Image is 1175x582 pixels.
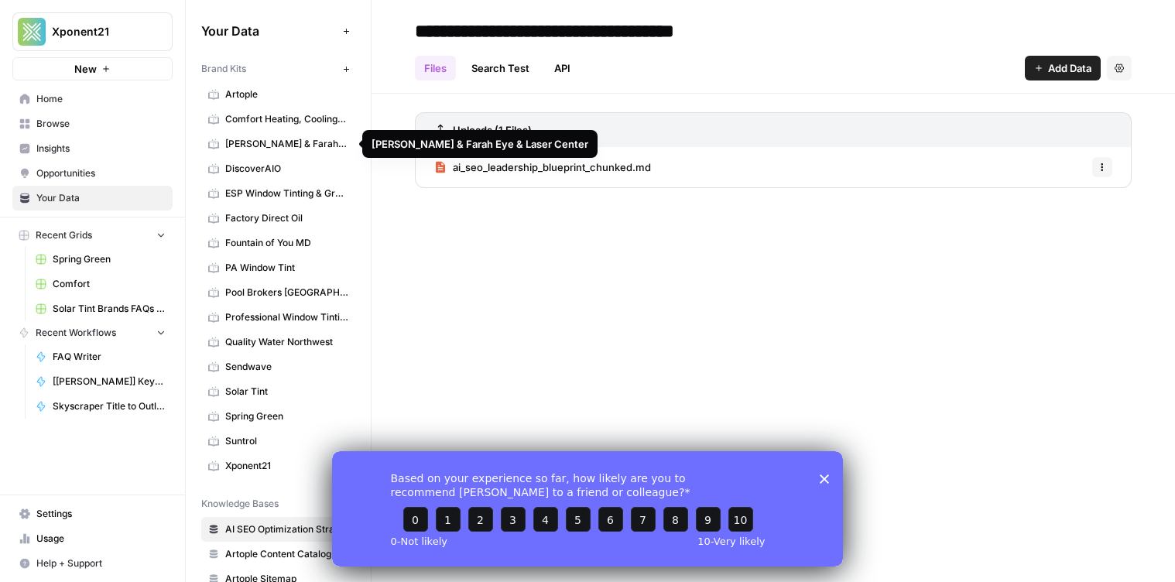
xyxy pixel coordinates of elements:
[225,137,348,151] span: [PERSON_NAME] & Farah Eye & Laser Center
[201,255,355,280] a: PA Window Tint
[201,454,355,478] a: Xponent21
[201,107,355,132] a: Comfort Heating, Cooling, Electrical & Plumbing
[201,497,279,511] span: Knowledge Bases
[225,87,348,101] span: Artople
[201,429,355,454] a: Suntrol
[29,296,173,321] a: Solar Tint Brands FAQs Workflows
[201,305,355,330] a: Professional Window Tinting
[12,136,173,161] a: Insights
[225,261,348,275] span: PA Window Tint
[225,360,348,374] span: Sendwave
[225,335,348,349] span: Quality Water Northwest
[225,236,348,250] span: Fountain of You MD
[225,522,348,536] span: AI SEO Optimization Strategy Playbook
[201,206,355,231] a: Factory Direct Oil
[201,156,355,181] a: DiscoverAIO
[201,542,355,567] a: Artople Content Catalog
[12,502,173,526] a: Settings
[52,24,146,39] span: Xponent21
[36,532,166,546] span: Usage
[201,181,355,206] a: ESP Window Tinting & Graphics
[225,434,348,448] span: Suntrol
[53,277,166,291] span: Comfort
[201,22,337,40] span: Your Data
[12,87,173,111] a: Home
[53,302,166,316] span: Solar Tint Brands FAQs Workflows
[225,211,348,225] span: Factory Direct Oil
[36,191,166,205] span: Your Data
[415,56,456,80] a: Files
[29,369,173,394] a: [[PERSON_NAME]] Keyword Priority Report
[201,132,355,156] a: [PERSON_NAME] & Farah Eye & Laser Center
[12,551,173,576] button: Help + Support
[53,375,166,389] span: [[PERSON_NAME]] Keyword Priority Report
[225,459,348,473] span: Xponent21
[36,228,92,242] span: Recent Grids
[225,187,348,200] span: ESP Window Tinting & Graphics
[53,252,166,266] span: Spring Green
[462,56,539,80] a: Search Test
[453,122,532,138] h3: Uploads (1 Files)
[225,112,348,126] span: Comfort Heating, Cooling, Electrical & Plumbing
[12,224,173,247] button: Recent Grids
[36,556,166,570] span: Help + Support
[53,350,166,364] span: FAQ Writer
[201,62,246,76] span: Brand Kits
[18,18,46,46] img: Xponent21 Logo
[12,161,173,186] a: Opportunities
[545,56,580,80] a: API
[36,142,166,156] span: Insights
[1025,56,1101,80] button: Add Data
[36,117,166,131] span: Browse
[453,159,651,175] span: ai_seo_leadership_blueprint_chunked.md
[201,280,355,305] a: Pool Brokers [GEOGRAPHIC_DATA]
[201,330,355,354] a: Quality Water Northwest
[29,344,173,369] a: FAQ Writer
[201,517,355,542] a: AI SEO Optimization Strategy Playbook
[74,61,97,77] span: New
[1048,60,1091,76] span: Add Data
[12,12,173,51] button: Workspace: Xponent21
[201,354,355,379] a: Sendwave
[225,162,348,176] span: DiscoverAIO
[434,147,651,187] a: ai_seo_leadership_blueprint_chunked.md
[36,326,116,340] span: Recent Workflows
[53,399,166,413] span: Skyscraper Title to Outline
[225,385,348,399] span: Solar Tint
[201,82,355,107] a: Artople
[225,547,348,561] span: Artople Content Catalog
[225,310,348,324] span: Professional Window Tinting
[12,526,173,551] a: Usage
[36,507,166,521] span: Settings
[29,272,173,296] a: Comfort
[201,231,355,255] a: Fountain of You MD
[12,111,173,136] a: Browse
[201,379,355,404] a: Solar Tint
[225,286,348,300] span: Pool Brokers [GEOGRAPHIC_DATA]
[332,451,843,567] iframe: Survey from AirOps
[201,404,355,429] a: Spring Green
[12,321,173,344] button: Recent Workflows
[372,136,588,152] div: [PERSON_NAME] & Farah Eye & Laser Center
[12,57,173,80] button: New
[29,247,173,272] a: Spring Green
[36,166,166,180] span: Opportunities
[12,186,173,211] a: Your Data
[29,394,173,419] a: Skyscraper Title to Outline
[434,113,532,147] a: Uploads (1 Files)
[225,409,348,423] span: Spring Green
